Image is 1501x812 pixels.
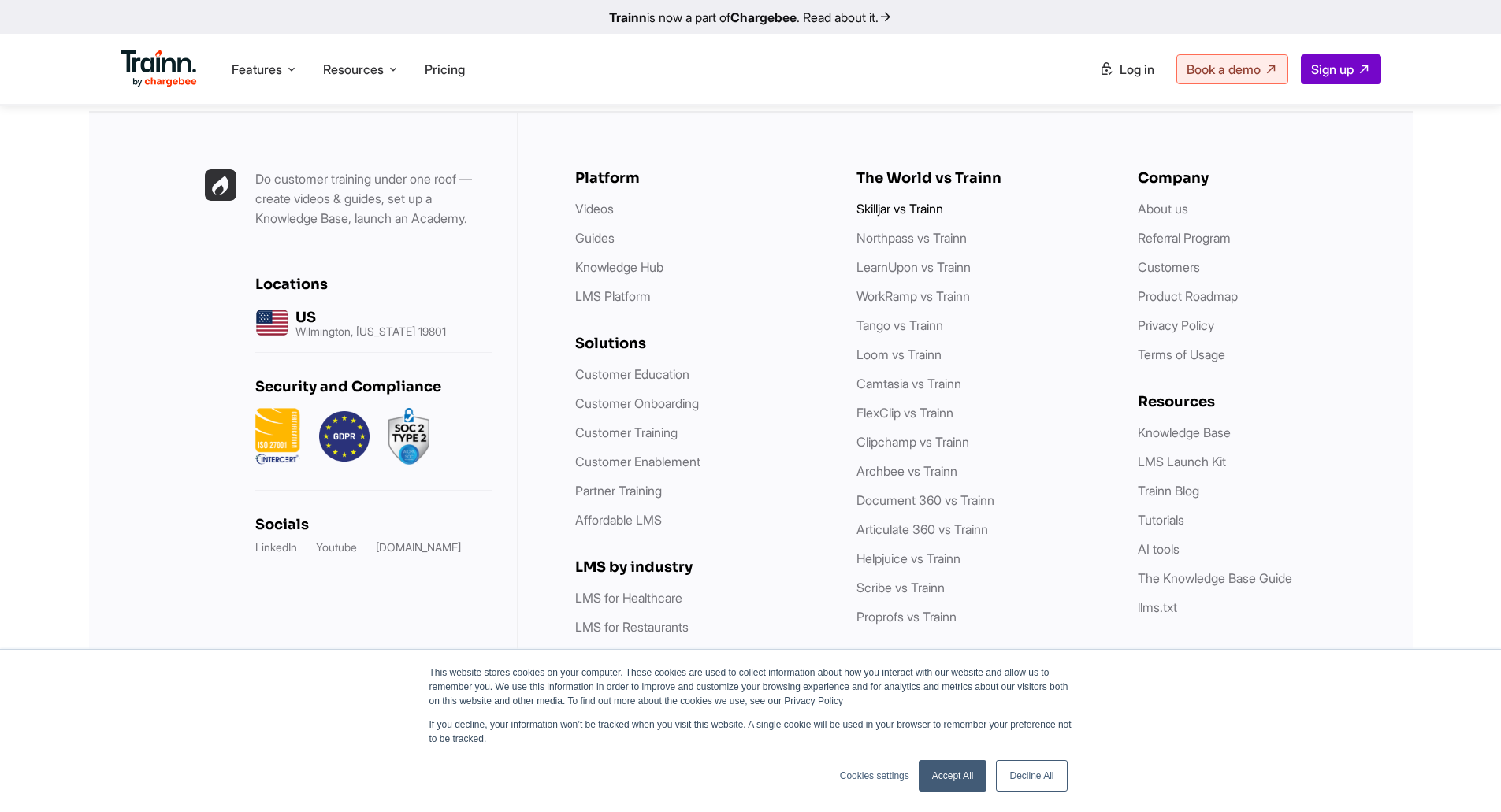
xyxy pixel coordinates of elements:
[856,492,994,508] a: Document 360 vs Trainn
[323,61,384,78] span: Resources
[121,50,198,87] img: Trainn Logo
[856,169,1106,187] h6: The World vs Trainn
[376,539,461,555] a: [DOMAIN_NAME]
[1138,570,1292,586] a: The Knowledge Base Guide
[575,590,682,606] a: LMS for Healthcare
[388,408,429,465] img: soc2
[575,512,662,528] a: Affordable LMS
[856,288,970,304] a: WorkRamp vs Trainn
[255,539,297,555] a: LinkedIn
[1138,599,1177,615] a: llms.txt
[575,230,615,246] a: Guides
[840,769,909,783] a: Cookies settings
[575,483,662,499] a: Partner Training
[856,521,988,537] a: Articulate 360 vs Trainn
[295,309,446,326] h6: US
[856,317,943,333] a: Tango vs Trainn
[1138,393,1388,410] h6: Resources
[575,454,700,469] a: Customer Enablement
[575,169,825,187] h6: Platform
[1138,512,1184,528] a: Tutorials
[856,405,953,421] a: FlexClip vs Trainn
[1311,61,1354,77] span: Sign up
[255,169,492,228] p: Do customer training under one roof — create videos & guides, set up a Knowledge Base, launch an ...
[856,551,960,566] a: Helpjuice vs Trainn
[575,335,825,352] h6: Solutions
[575,395,699,411] a: Customer Onboarding
[1138,483,1199,499] a: Trainn Blog
[856,201,943,217] a: Skilljar vs Trainn
[255,276,492,293] h6: Locations
[575,288,651,304] a: LMS Platform
[295,326,446,337] p: Wilmington, [US_STATE] 19801
[1138,288,1238,304] a: Product Roadmap
[1138,347,1225,362] a: Terms of Usage
[319,408,370,465] img: GDPR.png
[255,408,300,465] img: ISO
[996,760,1067,792] a: Decline All
[425,61,465,77] a: Pricing
[609,9,647,25] b: Trainn
[919,760,987,792] a: Accept All
[856,259,971,275] a: LearnUpon vs Trainn
[1120,61,1154,77] span: Log in
[575,425,678,440] a: Customer Training
[730,9,797,25] b: Chargebee
[1138,201,1188,217] a: About us
[856,609,957,625] a: Proprofs vs Trainn
[255,378,492,395] h6: Security and Compliance
[1138,454,1226,469] a: LMS Launch Kit
[856,376,961,391] a: Camtasia vs Trainn
[575,201,614,217] a: Videos
[856,230,967,246] a: Northpass vs Trainn
[856,434,969,450] a: Clipchamp vs Trainn
[429,717,1072,746] p: If you decline, your information won’t be tracked when you visit this website. A single cookie wi...
[575,619,689,635] a: LMS for Restaurants
[856,463,957,479] a: Archbee vs Trainn
[575,259,663,275] a: Knowledge Hub
[575,366,689,382] a: Customer Education
[255,516,492,533] h6: Socials
[255,306,289,339] img: us headquarters
[575,558,825,576] h6: LMS by industry
[316,539,357,555] a: Youtube
[1138,259,1200,275] a: Customers
[1138,169,1388,187] h6: Company
[205,169,236,201] img: Trainn | everything under one roof
[232,61,282,78] span: Features
[1176,54,1288,84] a: Book a demo
[1138,230,1231,246] a: Referral Program
[1138,317,1214,333] a: Privacy Policy
[429,666,1072,708] p: This website stores cookies on your computer. These cookies are used to collect information about...
[1090,55,1164,83] a: Log in
[856,347,942,362] a: Loom vs Trainn
[1301,54,1381,84] a: Sign up
[1138,541,1180,557] a: AI tools
[856,580,945,595] a: Scribe vs Trainn
[1187,61,1261,77] span: Book a demo
[1138,425,1231,440] a: Knowledge Base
